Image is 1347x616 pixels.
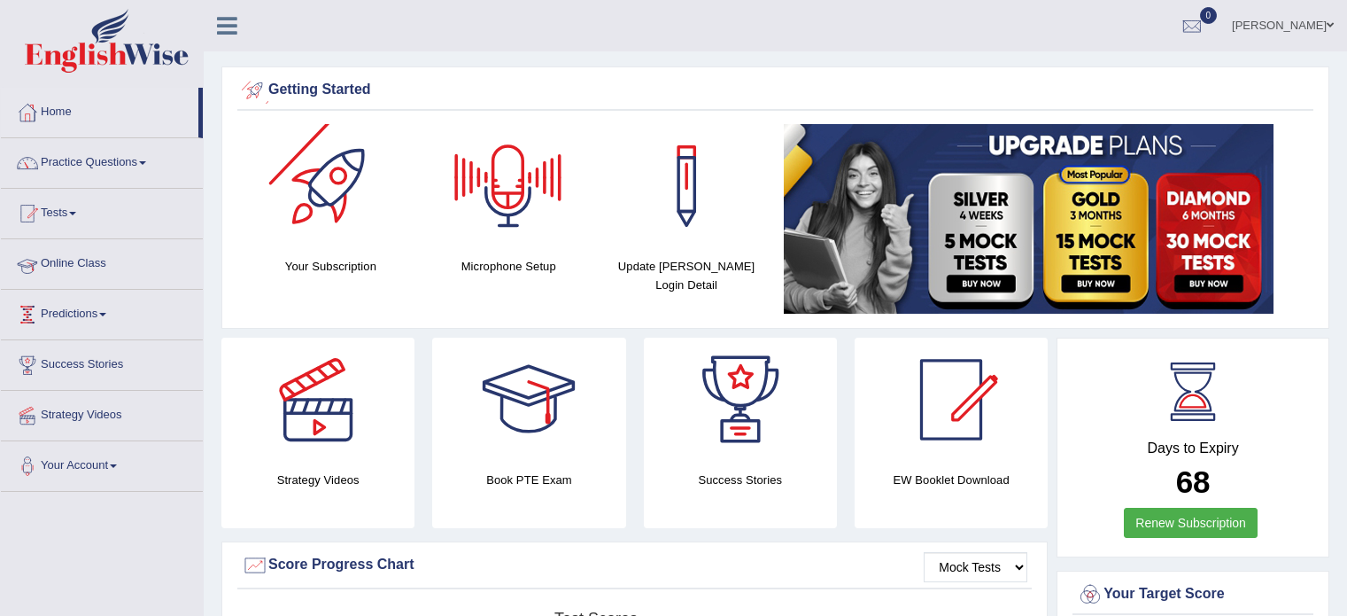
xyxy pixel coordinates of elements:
h4: Days to Expiry [1077,441,1309,456]
a: Success Stories [1,340,203,385]
a: Your Account [1,441,203,486]
div: Score Progress Chart [242,552,1027,579]
h4: Your Subscription [251,257,411,276]
a: Home [1,88,198,132]
h4: Success Stories [644,471,837,489]
span: 0 [1200,7,1218,24]
h4: Microphone Setup [429,257,589,276]
h4: Update [PERSON_NAME] Login Detail [607,257,767,294]
h4: EW Booklet Download [855,471,1048,489]
h4: Strategy Videos [221,471,414,489]
a: Online Class [1,239,203,284]
a: Tests [1,189,203,233]
a: Strategy Videos [1,391,203,435]
a: Renew Subscription [1124,508,1258,538]
b: 68 [1176,464,1211,499]
a: Predictions [1,290,203,334]
div: Your Target Score [1077,581,1309,608]
a: Practice Questions [1,138,203,183]
img: small5.jpg [784,124,1273,314]
h4: Book PTE Exam [432,471,625,489]
div: Getting Started [242,77,1309,104]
